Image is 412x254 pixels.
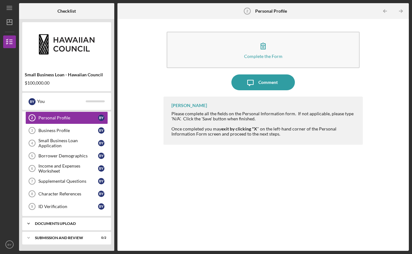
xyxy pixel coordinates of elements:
[38,138,98,148] div: Small Business Loan Application
[31,141,33,145] tspan: 4
[25,80,109,86] div: $100,000.00
[25,72,109,77] div: Small Business Loan - Hawaiian Council
[57,9,76,14] b: Checklist
[25,162,108,175] a: 6Income and Expenses WorksheetBY
[31,116,33,120] tspan: 2
[35,222,103,225] div: DOCUMENTS UPLOAD
[98,165,104,172] div: B Y
[31,192,33,196] tspan: 8
[35,236,90,240] div: SUBMISSION AND REVIEW
[8,243,12,246] text: BY
[25,124,108,137] a: 3Business ProfileBY
[98,115,104,121] div: B Y
[38,179,98,184] div: Supplemental Questions
[22,25,111,63] img: Product logo
[38,128,98,133] div: Business Profile
[98,191,104,197] div: B Y
[95,236,106,240] div: 0 / 2
[38,163,98,174] div: Income and Expenses Worksheet
[31,205,33,208] tspan: 9
[98,140,104,146] div: B Y
[258,74,278,90] div: Comment
[25,175,108,187] a: 7Supplemental QuestionsBY
[255,9,287,14] b: Personal Profile
[171,111,357,121] div: Please complete all the fields on the Personal Information form. If not applicable, please type '...
[38,153,98,158] div: Borrower Demographics
[98,178,104,184] div: B Y
[25,187,108,200] a: 8Character ReferencesBY
[167,32,360,68] button: Complete the Form
[3,238,16,251] button: BY
[25,200,108,213] a: 9ID VerificationBY
[38,115,98,120] div: Personal Profile
[25,137,108,149] a: 4Small Business Loan ApplicationBY
[246,9,248,13] tspan: 2
[25,149,108,162] a: 5Borrower DemographicsBY
[98,153,104,159] div: B Y
[37,96,86,107] div: You
[221,126,257,131] strong: exit by clicking "X
[38,204,98,209] div: ID Verification
[98,127,104,134] div: B Y
[31,154,33,158] tspan: 5
[38,191,98,196] div: Character References
[171,126,357,137] div: Once completed you may " on the left-hand corner of the Personal Information Form screen and proc...
[171,103,207,108] div: [PERSON_NAME]
[31,129,33,132] tspan: 3
[244,54,282,59] div: Complete the Form
[31,167,33,170] tspan: 6
[29,98,36,105] div: B Y
[25,111,108,124] a: 2Personal ProfileBY
[31,179,33,183] tspan: 7
[231,74,295,90] button: Comment
[98,203,104,210] div: B Y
